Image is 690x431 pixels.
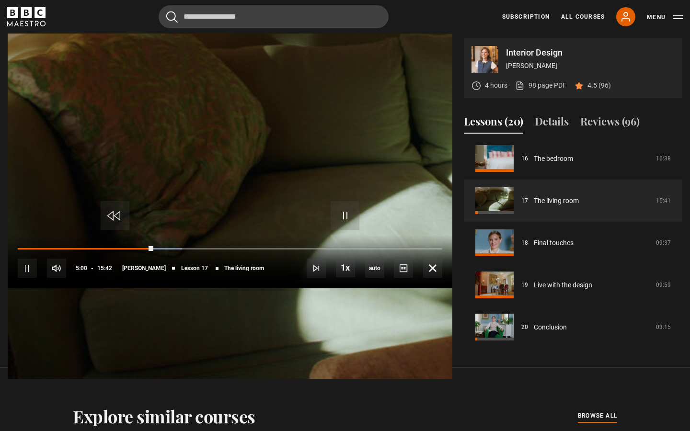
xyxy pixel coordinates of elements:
a: Final touches [534,238,574,248]
span: Lesson 17 [181,265,208,271]
p: Interior Design [506,48,675,57]
input: Search [159,5,389,28]
button: Mute [47,259,66,278]
span: auto [365,259,384,278]
a: All Courses [561,12,605,21]
button: Playback Rate [336,258,355,277]
span: - [91,265,93,272]
button: Pause [18,259,37,278]
p: 4 hours [485,80,507,91]
video-js: Video Player [8,38,452,288]
button: Toggle navigation [647,12,683,22]
a: The bedroom [534,154,573,164]
div: Progress Bar [18,248,442,250]
a: Conclusion [534,322,567,332]
button: Details [535,113,569,134]
button: Next Lesson [307,259,326,278]
span: 5:00 [76,260,87,277]
button: Reviews (96) [580,113,640,134]
a: browse all [578,411,617,421]
a: The living room [534,196,579,206]
span: The living room [224,265,264,271]
div: Current quality: 1080p [365,259,384,278]
button: Fullscreen [423,259,442,278]
span: 15:42 [97,260,112,277]
a: Live with the design [534,280,592,290]
span: browse all [578,411,617,420]
a: 98 page PDF [515,80,566,91]
p: [PERSON_NAME] [506,61,675,71]
p: 4.5 (96) [587,80,611,91]
button: Captions [394,259,413,278]
a: Subscription [502,12,550,21]
span: [PERSON_NAME] [122,265,166,271]
button: Submit the search query [166,11,178,23]
h2: Explore similar courses [73,406,255,426]
button: Lessons (20) [464,113,523,134]
svg: BBC Maestro [7,7,46,26]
